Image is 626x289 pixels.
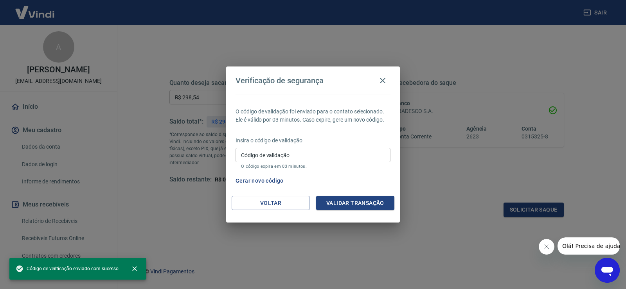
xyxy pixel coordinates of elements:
[539,239,554,255] iframe: Fechar mensagem
[232,174,287,188] button: Gerar novo código
[16,265,120,273] span: Código de verificação enviado com sucesso.
[5,5,66,12] span: Olá! Precisa de ajuda?
[236,136,390,145] p: Insira o código de validação
[241,164,385,169] p: O código expira em 03 minutos.
[126,260,143,277] button: close
[236,76,324,85] h4: Verificação de segurança
[236,108,390,124] p: O código de validação foi enviado para o contato selecionado. Ele é válido por 03 minutos. Caso e...
[558,237,620,255] iframe: Mensagem da empresa
[316,196,394,210] button: Validar transação
[232,196,310,210] button: Voltar
[595,258,620,283] iframe: Botão para abrir a janela de mensagens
